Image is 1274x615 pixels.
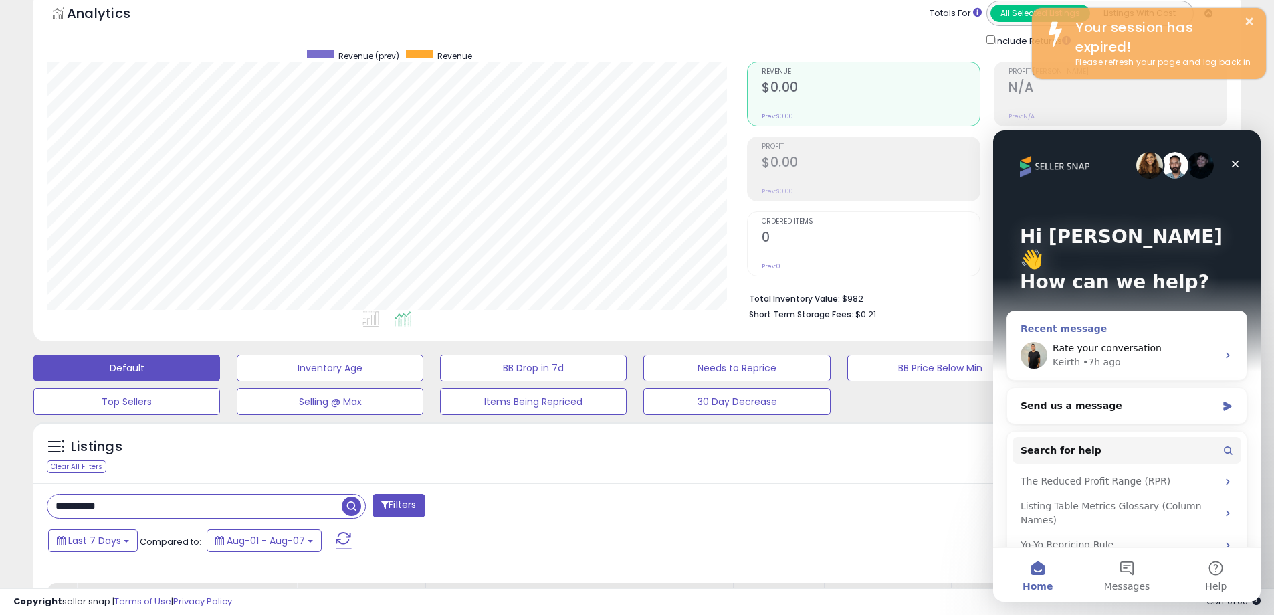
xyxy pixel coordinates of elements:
button: Items Being Repriced [440,388,627,415]
span: Last 7 Days [68,534,121,547]
span: $0.21 [855,308,876,321]
h2: $0.00 [762,80,980,98]
div: Clear All Filters [47,460,106,473]
h2: 0 [762,230,980,248]
span: Revenue [762,68,980,76]
a: Terms of Use [114,595,171,608]
div: Your session has expired! [1065,18,1256,56]
div: Totals For [930,7,982,20]
b: Short Term Storage Fees: [749,309,853,320]
span: Revenue (prev) [338,50,399,62]
h5: Listings [71,438,122,456]
span: Revenue [437,50,472,62]
small: Prev: $0.00 [762,187,793,195]
button: Selling @ Max [237,388,423,415]
button: Filters [373,494,425,517]
button: All Selected Listings [990,5,1090,22]
button: Inventory Age [237,355,423,381]
small: Prev: 0 [762,262,780,270]
button: Needs to Reprice [643,355,830,381]
strong: Copyright [13,595,62,608]
span: Profit [762,143,980,151]
button: Top Sellers [33,388,220,415]
small: Prev: N/A [1008,112,1035,120]
h2: N/A [1008,80,1227,98]
button: BB Drop in 7d [440,355,627,381]
span: Compared to: [140,535,201,548]
div: seller snap | | [13,596,232,608]
button: Listings With Cost [1089,5,1189,22]
span: Profit [PERSON_NAME] [1008,68,1227,76]
button: × [1244,13,1255,30]
div: Please refresh your page and log back in [1065,56,1256,69]
button: BB Price Below Min [847,355,1034,381]
small: Prev: $0.00 [762,112,793,120]
span: Ordered Items [762,218,980,226]
a: Privacy Policy [173,595,232,608]
button: Aug-01 - Aug-07 [207,529,322,552]
h2: $0.00 [762,155,980,173]
b: Total Inventory Value: [749,293,840,304]
iframe: To enrich screen reader interactions, please activate Accessibility in Grammarly extension settings [993,130,1261,602]
span: Aug-01 - Aug-07 [227,534,305,547]
li: $982 [749,290,1217,306]
button: Last 7 Days [48,529,138,552]
h5: Analytics [67,4,156,26]
button: 30 Day Decrease [643,388,830,415]
div: Include Returns [976,33,1087,48]
button: Default [33,355,220,381]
